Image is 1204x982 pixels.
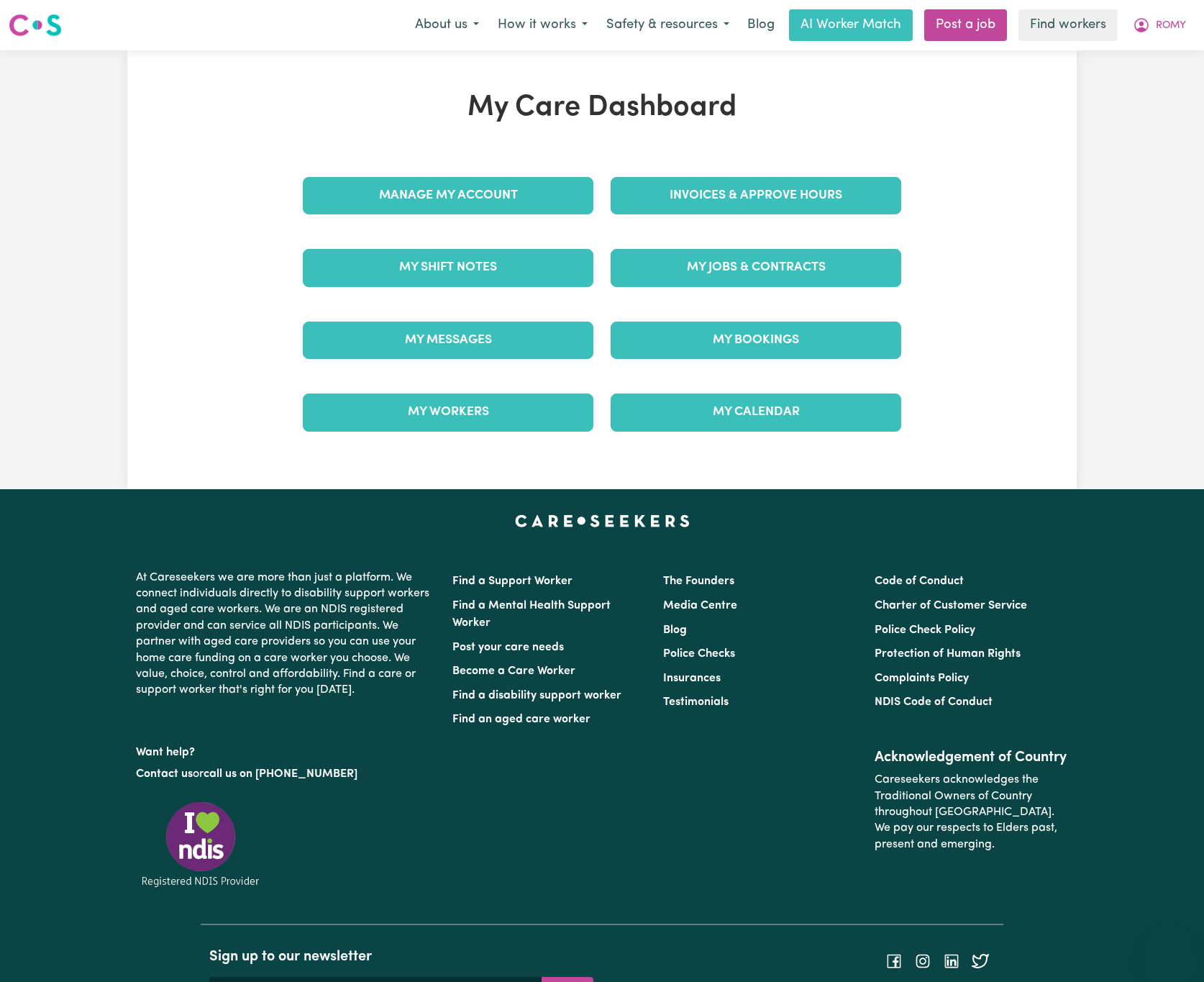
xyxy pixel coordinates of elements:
[204,768,357,780] a: call us on [PHONE_NUMBER]
[303,322,593,359] a: My Messages
[1146,924,1192,970] iframe: Button to launch messaging window
[875,673,969,684] a: Complaints Policy
[452,665,575,677] a: Become a Care Worker
[452,690,621,701] a: Find a disability support worker
[294,91,910,125] h1: My Care Dashboard
[611,177,901,214] a: Invoices & Approve Hours
[136,799,265,889] img: Registered NDIS provider
[452,576,573,587] a: Find a Support Worker
[9,12,62,38] img: Careseekers logo
[488,10,597,40] button: How it works
[875,696,993,708] a: NDIS Code of Conduct
[209,948,593,965] h2: Sign up to our newsletter
[303,177,593,214] a: Manage My Account
[875,576,964,587] a: Code of Conduct
[136,739,435,760] p: Want help?
[924,9,1007,41] a: Post a job
[1018,9,1118,41] a: Find workers
[663,648,735,660] a: Police Checks
[875,766,1068,858] p: Careseekers acknowledges the Traditional Owners of Country throughout [GEOGRAPHIC_DATA]. We pay o...
[611,394,901,431] a: My Calendar
[515,515,690,527] a: Careseekers home page
[452,714,590,725] a: Find an aged care worker
[611,322,901,359] a: My Bookings
[875,624,975,636] a: Police Check Policy
[303,394,593,431] a: My Workers
[597,10,739,40] button: Safety & resources
[875,600,1027,612] a: Charter of Customer Service
[739,9,783,41] a: Blog
[943,955,960,966] a: Follow Careseekers on LinkedIn
[663,673,721,684] a: Insurances
[136,768,193,780] a: Contact us
[885,955,903,966] a: Follow Careseekers on Facebook
[303,249,593,286] a: My Shift Notes
[914,955,931,966] a: Follow Careseekers on Instagram
[972,955,989,966] a: Follow Careseekers on Twitter
[452,642,564,653] a: Post your care needs
[1156,18,1186,34] span: ROMY
[663,576,734,587] a: The Founders
[136,564,435,704] p: At Careseekers we are more than just a platform. We connect individuals directly to disability su...
[663,624,687,636] a: Blog
[663,600,737,612] a: Media Centre
[875,648,1021,660] a: Protection of Human Rights
[406,10,488,40] button: About us
[663,696,729,708] a: Testimonials
[875,749,1068,766] h2: Acknowledgement of Country
[452,600,611,629] a: Find a Mental Health Support Worker
[611,249,901,286] a: My Jobs & Contracts
[1123,10,1195,40] button: My Account
[789,9,913,41] a: AI Worker Match
[9,9,62,42] a: Careseekers logo
[136,760,435,788] p: or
